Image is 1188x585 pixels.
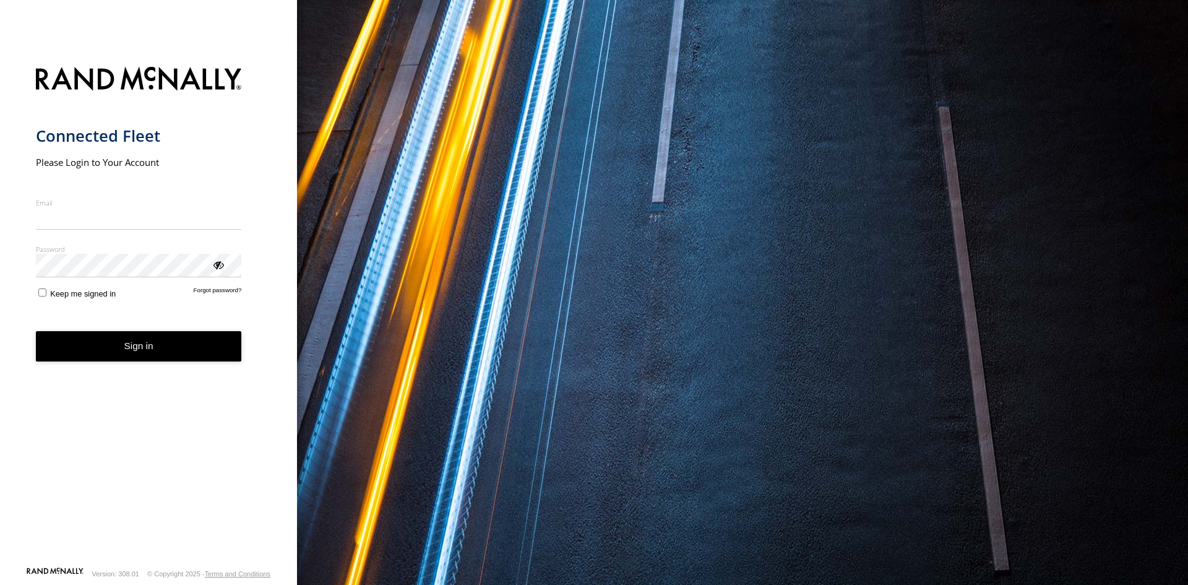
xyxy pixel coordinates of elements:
span: Keep me signed in [50,289,116,298]
a: Forgot password? [194,287,242,298]
h1: Connected Fleet [36,126,242,146]
div: ViewPassword [212,258,224,271]
a: Terms and Conditions [205,570,270,578]
div: Version: 308.01 [92,570,139,578]
a: Visit our Website [27,568,84,580]
label: Email [36,198,242,207]
input: Keep me signed in [38,288,46,297]
form: main [36,59,262,566]
img: Rand McNally [36,64,242,96]
h2: Please Login to Your Account [36,156,242,168]
button: Sign in [36,331,242,362]
label: Password [36,245,242,254]
div: © Copyright 2025 - [147,570,270,578]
